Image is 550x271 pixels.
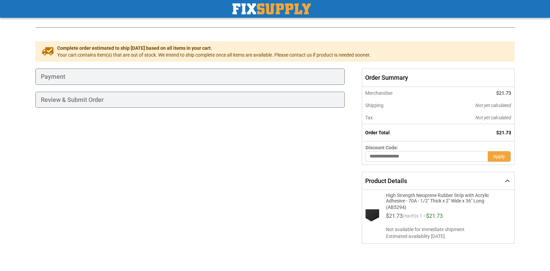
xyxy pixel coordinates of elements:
[475,115,511,120] span: Not yet calculated
[403,213,416,222] span: (each)
[57,45,371,51] span: Complete order estimated to ship [DATE] based on all items in your cart.
[386,226,509,233] span: Not available for immediate shipment
[366,145,398,150] span: Discount Code:
[496,130,511,135] span: $21.73
[362,87,430,99] th: Merchandise
[366,209,379,223] img: High Strength Neoprene Rubber Strip with Acrylic Adhesive - 70A - 1/2" Thick x 2" Wide x 36" Long
[475,103,511,108] span: Not yet calculated
[365,177,407,184] span: Product Details
[35,69,345,85] div: Payment
[386,204,500,210] span: (AB5294)
[416,213,426,222] span: x 1 =
[365,103,384,108] span: Shipping
[496,90,511,96] span: $21.73
[362,69,515,87] span: Order Summary
[35,5,515,20] h1: Check Out
[386,233,509,240] span: Estimated availablity [DATE]
[232,3,311,14] img: Fix Industrial Supply
[35,92,345,108] div: Review & Submit Order
[386,193,500,204] span: High Strength Neoprene Rubber Strip with Acrylic Adhesive - 70A - 1/2" Thick x 2" Wide x 36" Long
[57,51,371,58] span: Your cart contains item(s) that are out of stock. We intend to ship complete once all items are a...
[493,154,505,159] span: Apply
[232,3,311,14] a: store logo
[426,213,443,219] span: $21.73
[386,213,403,219] span: $21.73
[365,130,390,135] strong: Order Total
[488,151,511,162] button: Apply
[362,111,430,124] th: Tax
